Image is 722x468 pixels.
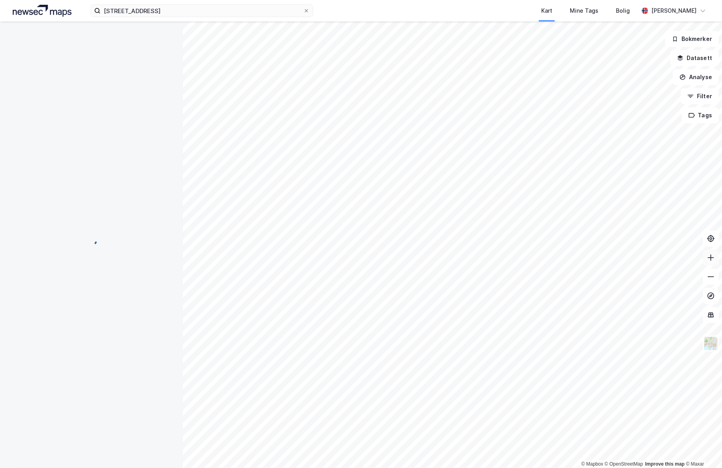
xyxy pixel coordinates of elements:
button: Filter [681,88,719,104]
button: Analyse [673,69,719,85]
iframe: Chat Widget [682,430,722,468]
a: OpenStreetMap [605,461,643,467]
div: Mine Tags [570,6,598,16]
div: Kart [541,6,552,16]
button: Tags [682,107,719,123]
div: Bolig [616,6,630,16]
button: Bokmerker [665,31,719,47]
a: Mapbox [581,461,603,467]
a: Improve this map [645,461,685,467]
button: Datasett [670,50,719,66]
img: Z [703,336,718,351]
img: spinner.a6d8c91a73a9ac5275cf975e30b51cfb.svg [85,234,98,247]
input: Søk på adresse, matrikkel, gårdeiere, leietakere eller personer [101,5,303,17]
img: logo.a4113a55bc3d86da70a041830d287a7e.svg [13,5,72,17]
div: [PERSON_NAME] [651,6,697,16]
